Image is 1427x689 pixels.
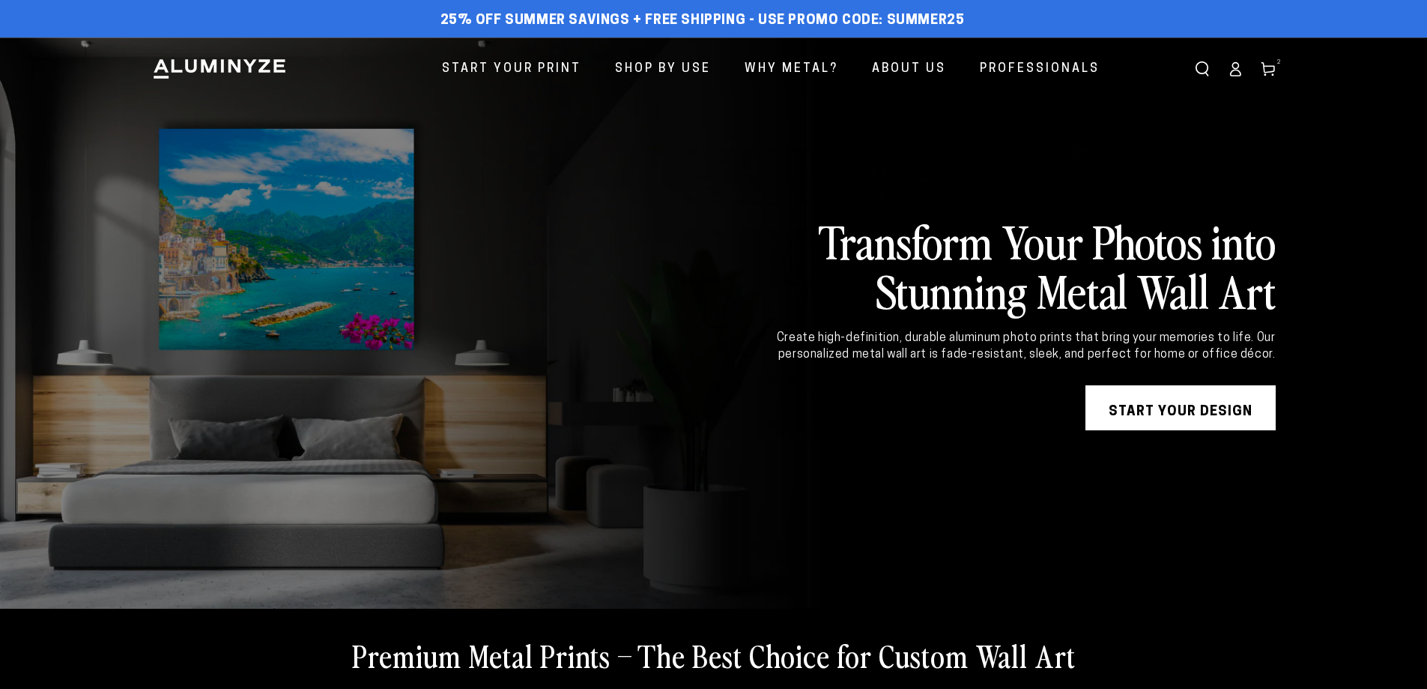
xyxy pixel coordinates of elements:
[1085,385,1276,430] a: START YOUR DESIGN
[872,58,946,80] span: About Us
[442,58,581,80] span: Start Your Print
[1186,52,1219,85] summary: Search our site
[745,58,838,80] span: Why Metal?
[969,49,1111,89] a: Professionals
[352,636,1076,675] h2: Premium Metal Prints – The Best Choice for Custom Wall Art
[431,49,593,89] a: Start Your Print
[980,58,1100,80] span: Professionals
[615,58,711,80] span: Shop By Use
[440,13,965,29] span: 25% off Summer Savings + Free Shipping - Use Promo Code: SUMMER25
[732,330,1276,364] div: Create high-definition, durable aluminum photo prints that bring your memories to life. Our perso...
[604,49,722,89] a: Shop By Use
[732,216,1276,315] h2: Transform Your Photos into Stunning Metal Wall Art
[1277,57,1282,67] span: 2
[861,49,957,89] a: About Us
[733,49,849,89] a: Why Metal?
[152,58,287,80] img: Aluminyze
